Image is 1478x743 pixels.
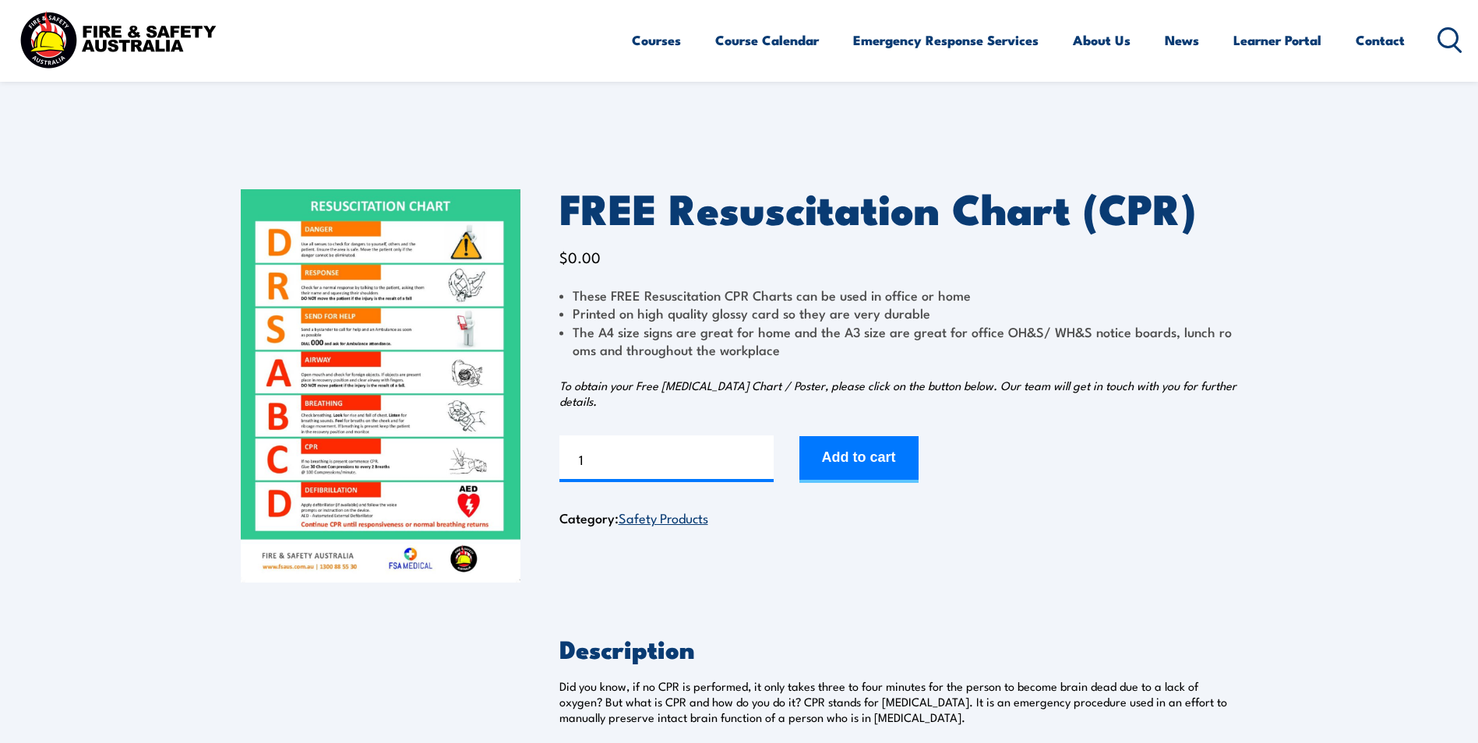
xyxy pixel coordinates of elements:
img: FREE Resuscitation Chart - What are the 7 steps to CPR? [241,189,520,583]
li: These FREE Resuscitation CPR Charts can be used in office or home [559,286,1238,304]
a: Emergency Response Services [853,19,1039,61]
a: About Us [1073,19,1131,61]
button: Add to cart [799,436,919,483]
a: Course Calendar [715,19,819,61]
a: Learner Portal [1233,19,1321,61]
a: News [1165,19,1199,61]
a: Contact [1356,19,1405,61]
h2: Description [559,637,1238,659]
p: Did you know, if no CPR is performed, it only takes three to four minutes for the person to becom... [559,678,1238,725]
h1: FREE Resuscitation Chart (CPR) [559,189,1238,226]
bdi: 0.00 [559,246,601,267]
span: Category: [559,508,708,527]
input: Product quantity [559,435,774,482]
li: The A4 size signs are great for home and the A3 size are great for office OH&S/ WH&S notice board... [559,322,1238,359]
a: Courses [632,19,681,61]
em: To obtain your Free [MEDICAL_DATA] Chart / Poster, please click on the button below. Our team wil... [559,377,1236,409]
span: $ [559,246,568,267]
a: Safety Products [619,508,708,526]
li: Printed on high quality glossy card so they are very durable [559,304,1238,322]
